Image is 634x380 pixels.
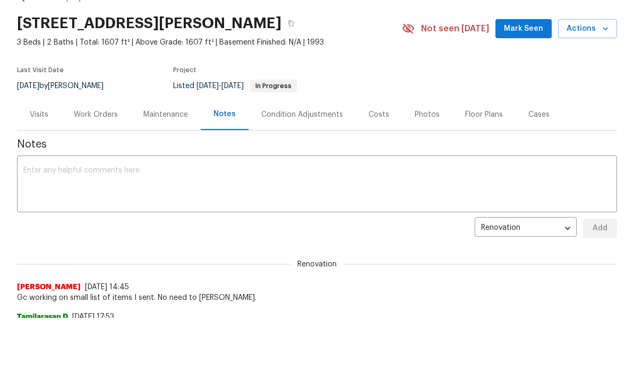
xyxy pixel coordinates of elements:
span: Mark Seen [504,22,543,36]
button: Actions [558,19,617,39]
div: Condition Adjustments [261,109,343,120]
h2: [STREET_ADDRESS][PERSON_NAME] [17,18,281,29]
div: Costs [369,109,389,120]
span: [DATE] 14:45 [85,283,129,291]
span: [PERSON_NAME] [17,282,81,292]
span: - [196,82,244,90]
span: Notes [17,139,617,150]
button: Copy Address [281,14,301,33]
span: [DATE] [196,82,219,90]
span: Actions [567,22,609,36]
button: Mark Seen [495,19,552,39]
span: [DATE] [221,82,244,90]
div: Work Orders [74,109,118,120]
span: Last Visit Date [17,67,64,73]
span: Not seen [DATE] [421,23,489,34]
div: Cases [528,109,550,120]
span: Renovation [291,259,343,270]
span: Gc working on small list of items I sent. No need to [PERSON_NAME]. [17,292,617,303]
div: Photos [415,109,440,120]
div: Maintenance [143,109,188,120]
div: by [PERSON_NAME] [17,80,116,92]
span: [DATE] [17,82,39,90]
div: Floor Plans [465,109,503,120]
span: [DATE] 17:53 [72,313,114,321]
div: Visits [30,109,48,120]
span: 3 Beds | 2 Baths | Total: 1607 ft² | Above Grade: 1607 ft² | Basement Finished: N/A | 1993 [17,37,402,48]
div: Renovation [475,215,577,241]
div: Notes [213,109,236,119]
span: Listed [173,82,297,90]
span: Project [173,67,196,73]
span: Tamilarasan D [17,312,68,322]
span: In Progress [251,83,296,89]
